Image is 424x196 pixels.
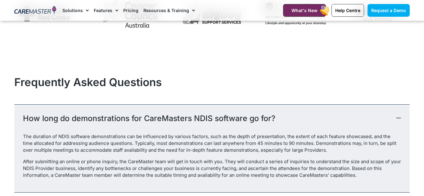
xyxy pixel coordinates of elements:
span: Help Centre [335,8,360,13]
span: Request a Demo [371,8,406,13]
a: What's New [283,4,326,17]
a: Help Centre [332,4,364,17]
img: CareMaster Logo [14,6,56,15]
div: How long do demonstrations for CareMasters NDIS software go for? [14,104,410,133]
span: What's New [291,8,318,13]
span: After submitting an online or phone inquiry, the CareMaster team will get in touch with you. They... [23,159,401,178]
div: How long do demonstrations for CareMasters NDIS software go for? [14,133,410,192]
h2: Frequently Asked Questions [14,76,410,89]
a: Request a Demo [368,4,410,17]
a: How long do demonstrations for CareMasters NDIS software go for? [23,113,275,124]
span: The duration of NDIS software demonstrations can be influenced by various factors, such as the de... [23,133,396,153]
